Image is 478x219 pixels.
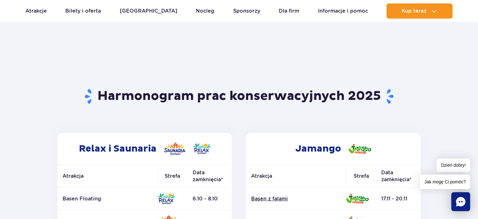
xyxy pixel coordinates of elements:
[376,165,420,187] th: Data zamknięcia*
[193,143,211,154] img: Relax
[157,165,188,187] th: Strefa
[451,192,470,211] div: Chat
[318,3,368,19] a: Informacje i pomoc
[279,3,299,19] a: Dla firm
[346,194,369,204] img: Jamango
[387,3,453,19] button: Kup teraz
[402,8,426,14] span: Kup teraz
[157,193,175,204] img: Relax
[164,142,185,155] img: Saunaria
[63,195,152,202] p: Basen Floating
[65,3,101,19] a: Bilety i oferta
[437,158,470,172] span: Dzień dobry!
[188,165,232,187] th: Data zamknięcia*
[55,88,423,105] h1: Harmonogram prac konserwacyjnych 2025
[246,133,420,164] h2: Jamango
[420,175,470,189] span: Jak mogę Ci pomóc?
[120,3,177,19] a: [GEOGRAPHIC_DATA]
[346,165,376,187] th: Strefa
[251,195,341,202] a: Basen z falami
[246,165,346,187] th: Atrakcja
[25,3,47,19] a: Atrakcje
[188,187,232,210] td: 6.10 - 8.10
[233,3,260,19] a: Sponsorzy
[376,187,420,210] td: 17.11 - 20.11
[349,144,371,154] img: Jamango
[58,165,157,187] th: Atrakcja
[196,3,214,19] a: Nocleg
[58,133,232,164] h2: Relax i Saunaria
